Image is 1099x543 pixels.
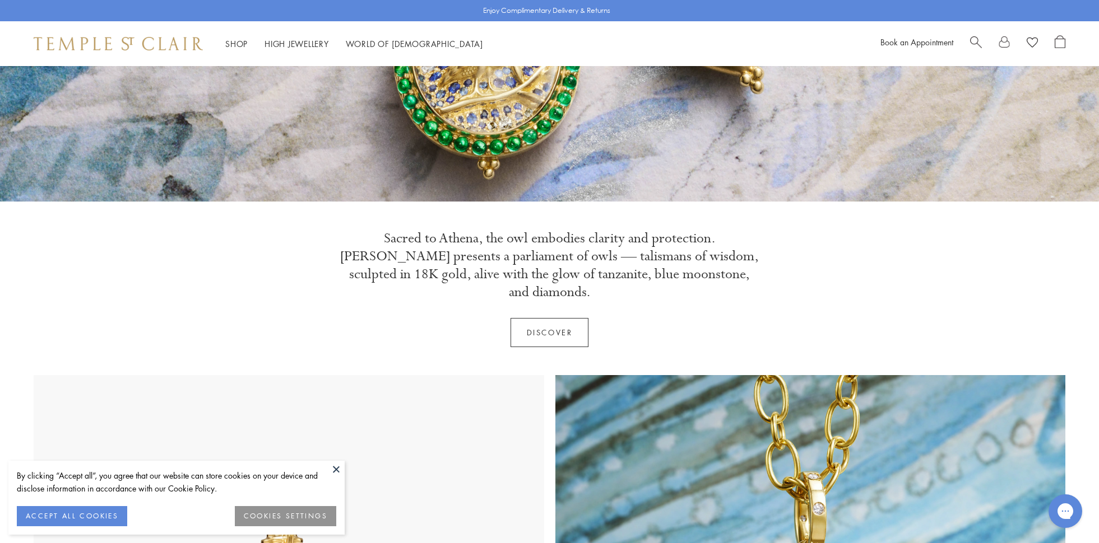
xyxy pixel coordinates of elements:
p: Sacred to Athena, the owl embodies clarity and protection. [PERSON_NAME] presents a parliament of... [340,230,760,301]
div: By clicking “Accept all”, you agree that our website can store cookies on your device and disclos... [17,469,336,495]
a: View Wishlist [1027,35,1038,52]
a: Discover [511,318,589,347]
nav: Main navigation [225,37,483,51]
a: Open Shopping Bag [1055,35,1065,52]
a: ShopShop [225,38,248,49]
a: World of [DEMOGRAPHIC_DATA]World of [DEMOGRAPHIC_DATA] [346,38,483,49]
iframe: Gorgias live chat messenger [1043,490,1088,532]
a: Search [970,35,982,52]
button: COOKIES SETTINGS [235,506,336,526]
p: Enjoy Complimentary Delivery & Returns [483,5,610,16]
button: ACCEPT ALL COOKIES [17,506,127,526]
a: Book an Appointment [880,36,953,48]
a: High JewelleryHigh Jewellery [265,38,329,49]
img: Temple St. Clair [34,37,203,50]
